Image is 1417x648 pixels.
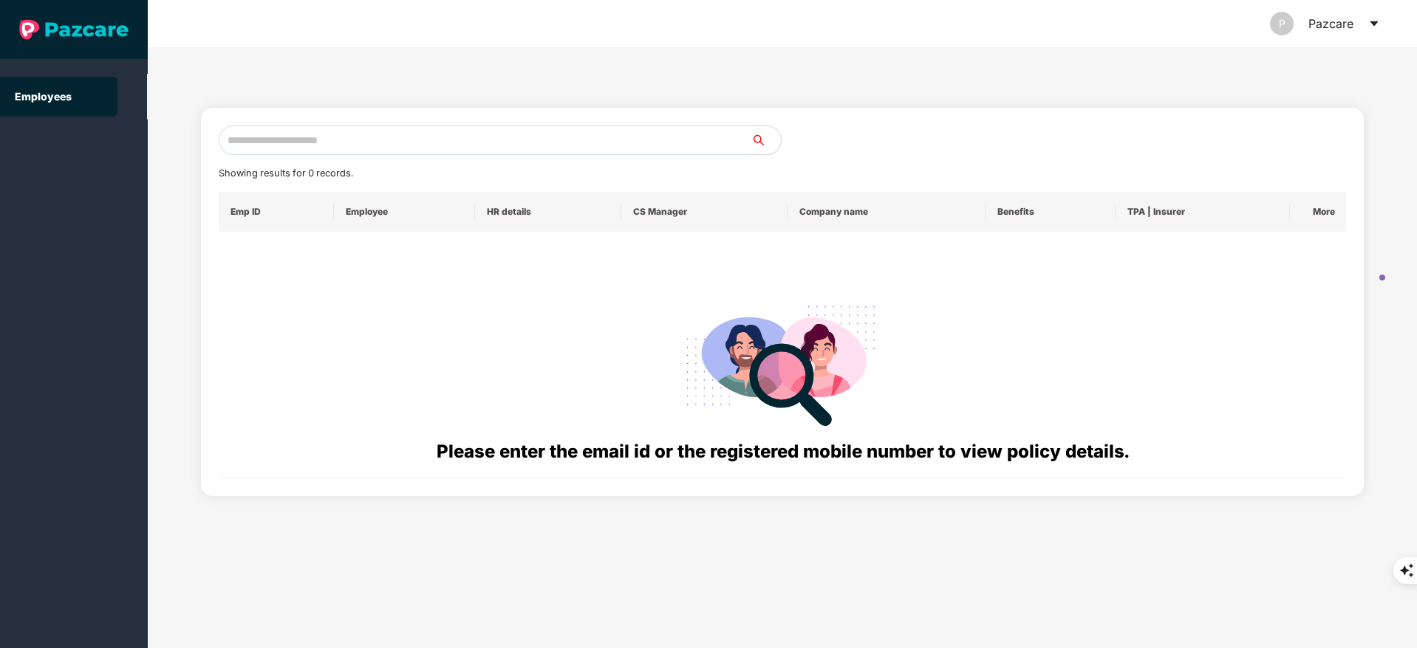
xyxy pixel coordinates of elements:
[621,192,788,232] th: CS Manager
[219,192,335,232] th: Emp ID
[751,125,782,155] button: search
[15,90,72,103] a: Employees
[437,441,1129,462] span: Please enter the email id or the registered mobile number to view policy details.
[475,192,621,232] th: HR details
[334,192,475,232] th: Employee
[788,192,986,232] th: Company name
[1368,18,1380,30] span: caret-down
[986,192,1116,232] th: Benefits
[1116,192,1290,232] th: TPA | Insurer
[1279,12,1285,35] span: P
[219,168,353,179] span: Showing results for 0 records.
[676,288,889,438] img: svg+xml;base64,PHN2ZyB4bWxucz0iaHR0cDovL3d3dy53My5vcmcvMjAwMC9zdmciIHdpZHRoPSIyODgiIGhlaWdodD0iMj...
[751,134,781,146] span: search
[1290,192,1346,232] th: More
